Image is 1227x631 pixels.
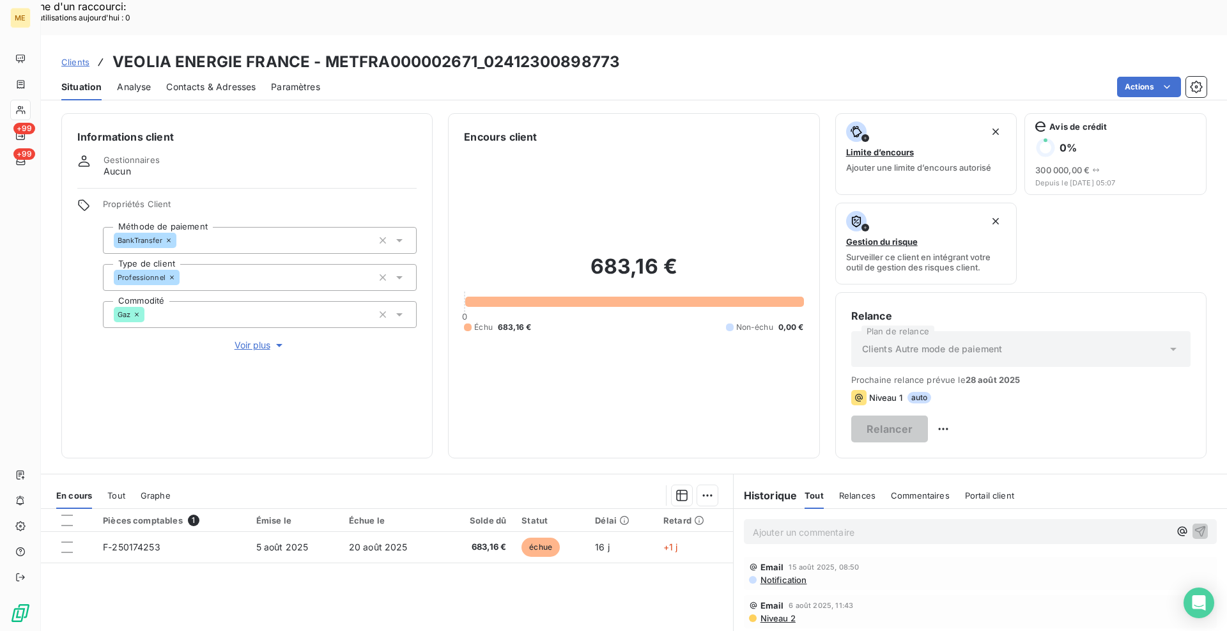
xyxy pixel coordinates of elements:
span: Commentaires [891,490,950,501]
div: Émise le [256,515,334,526]
span: Gestionnaires [104,155,160,165]
h6: Encours client [464,129,537,144]
span: Email [760,562,784,572]
div: Statut [521,515,580,526]
span: Tout [107,490,125,501]
span: Tout [805,490,824,501]
span: 683,16 € [451,541,506,554]
span: 1 [188,515,199,526]
span: Clients [61,57,89,67]
span: En cours [56,490,92,501]
div: Délai [595,515,648,526]
span: Clients Autre mode de paiement [862,343,1003,355]
span: Échu [474,322,493,333]
a: +99 [10,125,30,146]
div: Open Intercom Messenger [1184,588,1214,618]
span: Avis de crédit [1049,121,1107,132]
span: Niveau 2 [759,613,796,623]
span: 15 août 2025, 08:50 [789,563,859,571]
h3: VEOLIA ENERGIE FRANCE - METFRA000002671_02412300898773 [112,51,620,74]
div: Pièces comptables [103,515,241,526]
span: Portail client [965,490,1014,501]
h6: Relance [851,308,1191,323]
span: Aucun [104,165,131,178]
span: Contacts & Adresses [166,81,256,93]
span: 300 000,00 € [1035,165,1090,175]
span: Paramètres [271,81,320,93]
span: Email [760,600,784,611]
span: 16 j [595,541,610,552]
a: +99 [10,151,30,171]
a: Clients [61,56,89,68]
span: échue [521,538,560,557]
button: Gestion du risqueSurveiller ce client en intégrant votre outil de gestion des risques client. [835,203,1017,284]
span: Depuis le [DATE] 05:07 [1035,179,1196,187]
h6: Informations client [77,129,417,144]
span: Niveau 1 [869,393,902,403]
span: Voir plus [235,339,286,352]
span: Gaz [118,311,130,318]
span: Notification [759,575,807,585]
span: Surveiller ce client en intégrant votre outil de gestion des risques client. [846,252,1007,272]
span: +1 j [663,541,678,552]
span: Gestion du risque [846,237,918,247]
span: Prochaine relance prévue le [851,375,1191,385]
span: Non-échu [736,322,773,333]
span: 683,16 € [498,322,531,333]
div: Retard [663,515,725,526]
span: Professionnel [118,274,166,281]
span: 20 août 2025 [349,541,408,552]
span: Relances [839,490,876,501]
span: Situation [61,81,102,93]
input: Ajouter une valeur [180,272,190,283]
button: Actions [1117,77,1181,97]
span: Analyse [117,81,151,93]
span: Ajouter une limite d’encours autorisé [846,162,991,173]
button: Relancer [851,416,929,442]
input: Ajouter une valeur [144,309,155,320]
h2: 683,16 € [464,254,803,292]
span: Graphe [141,490,171,501]
h6: Historique [734,488,798,503]
span: Propriétés Client [103,199,417,217]
span: 28 août 2025 [966,375,1021,385]
span: auto [907,392,932,403]
div: Échue le [349,515,435,526]
button: Voir plus [103,338,417,352]
h6: 0 % [1060,141,1077,154]
span: F-250174253 [103,541,160,552]
input: Ajouter une valeur [176,235,187,246]
img: Logo LeanPay [10,603,31,623]
span: 6 août 2025, 11:43 [789,602,853,609]
span: +99 [13,148,35,160]
span: 0 [462,311,467,322]
span: +99 [13,123,35,134]
span: 5 août 2025 [256,541,309,552]
span: Limite d’encours [846,147,914,157]
button: Limite d’encoursAjouter une limite d’encours autorisé [835,113,1017,195]
span: 0,00 € [778,322,804,333]
span: BankTransfer [118,237,162,244]
div: Solde dû [451,515,506,526]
